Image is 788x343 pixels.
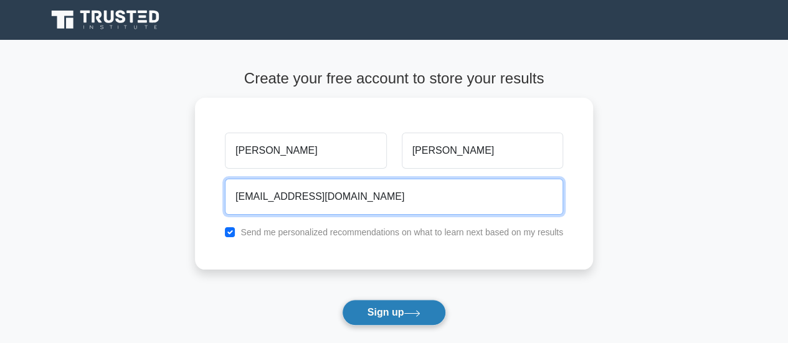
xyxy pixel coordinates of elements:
[225,133,386,169] input: First name
[402,133,563,169] input: Last name
[195,70,593,88] h4: Create your free account to store your results
[342,299,447,326] button: Sign up
[225,179,563,215] input: Email
[240,227,563,237] label: Send me personalized recommendations on what to learn next based on my results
